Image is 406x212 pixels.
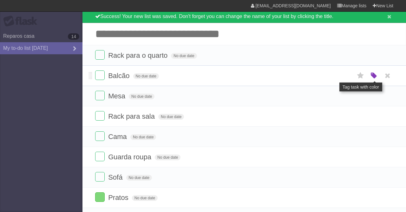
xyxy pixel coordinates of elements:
[108,112,156,120] span: Rack para sala
[95,172,105,182] label: Done
[108,153,153,161] span: Guarda roupa
[108,51,169,59] span: Rack para o quarto
[158,114,184,120] span: No due date
[95,111,105,121] label: Done
[355,70,367,81] label: Star task
[3,16,41,27] div: Flask
[95,192,105,202] label: Done
[171,53,197,59] span: No due date
[129,94,154,99] span: No due date
[126,175,152,181] span: No due date
[95,152,105,161] label: Done
[95,91,105,100] label: Done
[82,10,406,23] div: Success! Your new list was saved. Don't forget you can change the name of your list by clicking t...
[108,92,127,100] span: Mesa
[108,133,128,141] span: Cama
[95,131,105,141] label: Done
[132,195,158,201] span: No due date
[95,70,105,80] label: Done
[108,194,130,202] span: Pratos
[155,155,180,160] span: No due date
[108,72,131,80] span: Balcão
[108,173,124,181] span: Sofá
[133,73,159,79] span: No due date
[130,134,156,140] span: No due date
[68,33,79,40] b: 14
[95,50,105,60] label: Done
